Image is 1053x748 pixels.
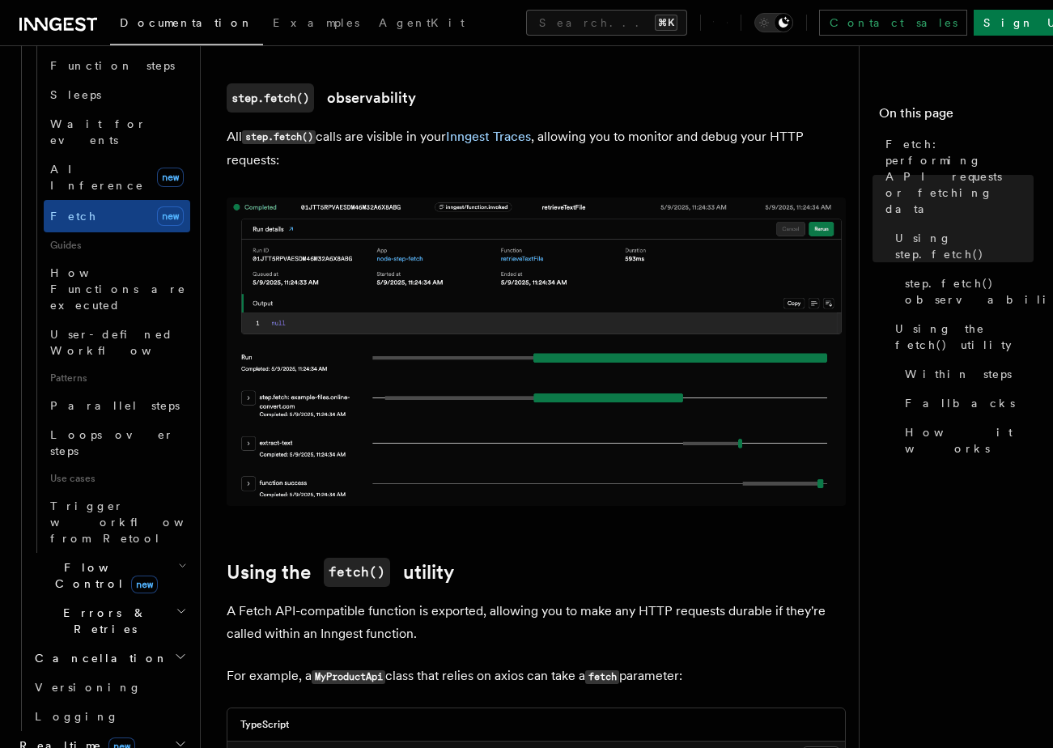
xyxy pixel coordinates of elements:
[28,673,190,702] a: Versioning
[879,104,1034,130] h4: On this page
[28,702,190,731] a: Logging
[50,399,180,412] span: Parallel steps
[44,465,190,491] span: Use cases
[526,10,687,36] button: Search...⌘K
[44,232,190,258] span: Guides
[273,16,359,29] span: Examples
[446,129,531,144] a: Inngest Traces
[44,491,190,553] a: Trigger workflows from Retool
[227,665,846,688] p: For example, a class that relies on axios can take a parameter:
[879,130,1034,223] a: Fetch: performing API requests or fetching data
[35,710,119,723] span: Logging
[895,321,1034,353] span: Using the fetch() utility
[263,5,369,44] a: Examples
[44,420,190,465] a: Loops over steps
[312,670,385,684] code: MyProductApi
[44,109,190,155] a: Wait for events
[240,718,289,731] h3: TypeScript
[50,210,97,223] span: Fetch
[28,644,190,673] button: Cancellation
[110,5,263,45] a: Documentation
[50,428,174,457] span: Loops over steps
[227,198,846,507] img: Inngest Traces showing a step.fetch() call
[585,670,619,684] code: fetch
[898,359,1034,389] a: Within steps
[44,391,190,420] a: Parallel steps
[157,206,184,226] span: new
[28,553,190,598] button: Flow Controlnew
[28,598,190,644] button: Errors & Retries
[227,558,454,587] a: Using thefetch()utility
[227,125,846,172] p: All calls are visible in your , allowing you to monitor and debug your HTTP requests:
[898,389,1034,418] a: Fallbacks
[227,83,314,113] code: step.fetch()
[44,155,190,200] a: AI Inferencenew
[44,80,190,109] a: Sleeps
[50,266,186,312] span: How Functions are executed
[819,10,967,36] a: Contact sales
[905,395,1015,411] span: Fallbacks
[754,13,793,32] button: Toggle dark mode
[35,681,142,694] span: Versioning
[889,223,1034,269] a: Using step.fetch()
[898,269,1034,314] a: step.fetch() observability
[50,163,144,192] span: AI Inference
[28,605,176,637] span: Errors & Retries
[44,365,190,391] span: Patterns
[379,16,465,29] span: AgentKit
[28,559,178,592] span: Flow Control
[44,258,190,320] a: How Functions are executed
[28,650,168,666] span: Cancellation
[905,366,1012,382] span: Within steps
[50,88,101,101] span: Sleeps
[227,600,846,645] p: A Fetch API-compatible function is exported, allowing you to make any HTTP requests durable if th...
[889,314,1034,359] a: Using the fetch() utility
[131,576,158,593] span: new
[227,83,416,113] a: step.fetch()observability
[50,117,146,147] span: Wait for events
[369,5,474,44] a: AgentKit
[895,230,1034,262] span: Using step.fetch()
[44,51,190,80] a: Function steps
[120,16,253,29] span: Documentation
[50,328,196,357] span: User-defined Workflows
[905,424,1034,457] span: How it works
[655,15,677,31] kbd: ⌘K
[324,558,390,587] code: fetch()
[28,22,190,553] div: Steps & Workflows
[44,320,190,365] a: User-defined Workflows
[898,418,1034,463] a: How it works
[50,499,228,545] span: Trigger workflows from Retool
[50,59,175,72] span: Function steps
[157,168,184,187] span: new
[242,130,316,144] code: step.fetch()
[885,136,1034,217] span: Fetch: performing API requests or fetching data
[44,200,190,232] a: Fetchnew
